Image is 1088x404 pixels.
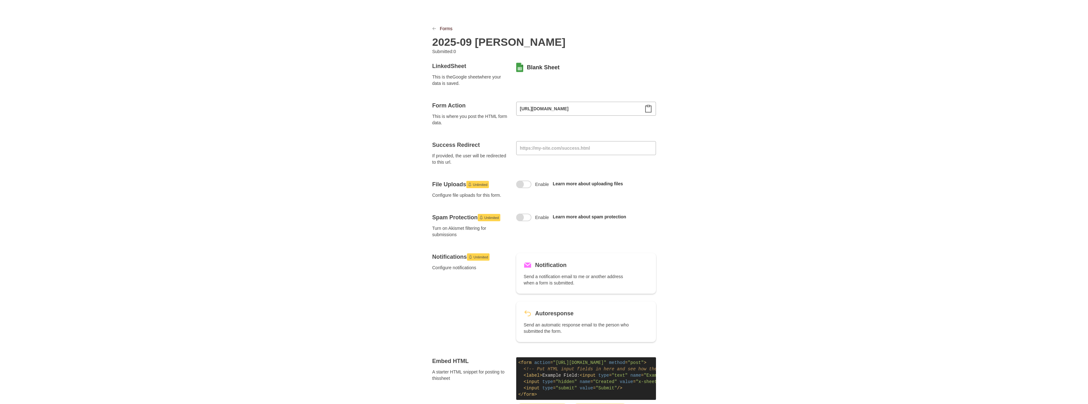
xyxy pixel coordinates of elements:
h4: Spam Protection [432,214,509,221]
span: </ > [518,392,537,397]
span: input [582,373,596,378]
span: <!-- Put HTML input fields in here and see how they fill up your sheet --> [524,366,721,372]
h5: Notification [535,261,567,270]
span: Configure file uploads for this form. [432,192,509,198]
span: Unlimited [474,253,488,261]
input: https://my-site.com/success.html [516,141,656,155]
span: Enable [535,214,549,221]
span: value [580,386,593,391]
span: < = = = /> [524,379,729,384]
span: name [580,379,591,384]
h2: 2025-09 [PERSON_NAME] [432,36,565,48]
span: "[URL][DOMAIN_NAME]" [553,360,606,365]
span: "post" [628,360,644,365]
span: form [521,360,532,365]
span: "Example Header" [644,373,686,378]
span: "hidden" [556,379,577,384]
span: < > [524,373,542,378]
span: action [534,360,550,365]
span: method [609,360,625,365]
span: value [620,379,633,384]
h5: Autoresponse [535,309,574,318]
svg: Clipboard [645,105,652,113]
span: This is the Google sheet where your data is saved. [432,74,509,86]
span: If provided, the user will be redirected to this url. [432,153,509,165]
p: Send a notification email to me or another address when a form is submitted. [524,273,631,286]
a: Blank Sheet [527,64,560,71]
span: < = = /> [580,373,716,378]
p: Send an automatic response email to the person who submitted the form. [524,322,631,334]
svg: LinkPrevious [432,27,436,31]
span: label [526,373,540,378]
a: Learn more about uploading files [553,181,623,186]
span: Configure notifications [432,264,509,271]
span: type [542,379,553,384]
svg: Mail [524,261,531,269]
span: < = = > [518,360,646,365]
span: A starter HTML snippet for posting to this sheet [432,369,509,381]
h4: Linked Sheet [432,62,509,70]
span: Turn on Akismet filtering for submissions [432,225,509,238]
svg: Launch [468,182,472,186]
span: name [630,373,641,378]
span: type [598,373,609,378]
span: input [526,379,540,384]
span: < = = /> [524,386,622,391]
span: Unlimited [484,214,499,222]
span: "submit" [556,386,577,391]
span: form [524,392,534,397]
svg: Launch [479,216,483,219]
h4: Notifications [432,253,509,261]
span: This is where you post the HTML form data. [432,113,509,126]
a: Forms [440,25,453,32]
span: Unlimited [473,181,488,188]
h4: Success Redirect [432,141,509,149]
span: "Submit" [596,386,617,391]
svg: Revert [524,310,531,317]
span: "x-sheetmonkey-current-date-time" [636,379,724,384]
svg: Launch [469,255,472,259]
h4: Embed HTML [432,357,509,365]
span: type [542,386,553,391]
span: input [526,386,540,391]
span: "text" [612,373,628,378]
h4: File Uploads [432,181,509,188]
p: Submitted: 0 [432,48,539,55]
code: Example Field: [516,357,656,400]
span: Enable [535,181,549,188]
a: Learn more about spam protection [553,214,626,219]
span: "Created" [593,379,617,384]
h4: Form Action [432,102,509,109]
